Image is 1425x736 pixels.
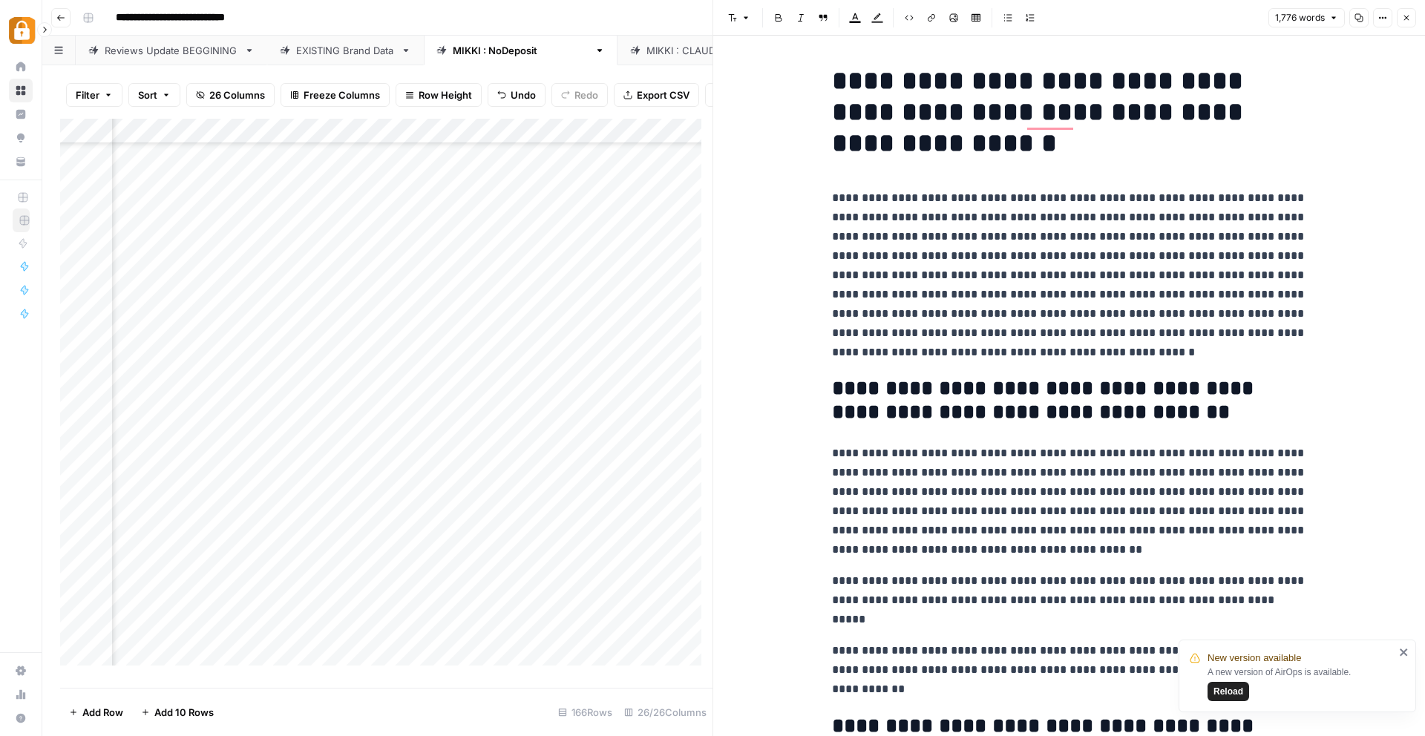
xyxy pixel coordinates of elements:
[1268,8,1345,27] button: 1,776 words
[453,43,589,58] div: [PERSON_NAME] : NoDeposit
[82,705,123,720] span: Add Row
[154,705,214,720] span: Add 10 Rows
[617,36,842,65] a: [PERSON_NAME] : [PERSON_NAME]
[488,83,546,107] button: Undo
[304,88,380,102] span: Freeze Columns
[424,36,617,65] a: [PERSON_NAME] : NoDeposit
[132,700,223,724] button: Add 10 Rows
[618,700,712,724] div: 26/26 Columns
[9,126,33,150] a: Opportunities
[646,43,813,58] div: [PERSON_NAME] : [PERSON_NAME]
[511,88,536,102] span: Undo
[128,83,180,107] button: Sort
[9,79,33,102] a: Browse
[1208,666,1395,701] div: A new version of AirOps is available.
[419,88,472,102] span: Row Height
[9,55,33,79] a: Home
[1208,682,1249,701] button: Reload
[296,43,395,58] div: EXISTING Brand Data
[105,43,238,58] div: Reviews Update BEGGINING
[138,88,157,102] span: Sort
[1275,11,1325,24] span: 1,776 words
[552,700,618,724] div: 166 Rows
[1399,646,1409,658] button: close
[1213,685,1243,698] span: Reload
[209,88,265,102] span: 26 Columns
[637,88,689,102] span: Export CSV
[551,83,608,107] button: Redo
[76,88,99,102] span: Filter
[9,150,33,174] a: Your Data
[614,83,699,107] button: Export CSV
[76,36,267,65] a: Reviews Update BEGGINING
[9,683,33,706] a: Usage
[574,88,598,102] span: Redo
[1208,651,1301,666] span: New version available
[9,706,33,730] button: Help + Support
[9,12,33,49] button: Workspace: Adzz
[281,83,390,107] button: Freeze Columns
[9,102,33,126] a: Insights
[66,83,122,107] button: Filter
[9,659,33,683] a: Settings
[9,17,36,44] img: Adzz Logo
[186,83,275,107] button: 26 Columns
[396,83,482,107] button: Row Height
[267,36,424,65] a: EXISTING Brand Data
[60,700,132,724] button: Add Row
